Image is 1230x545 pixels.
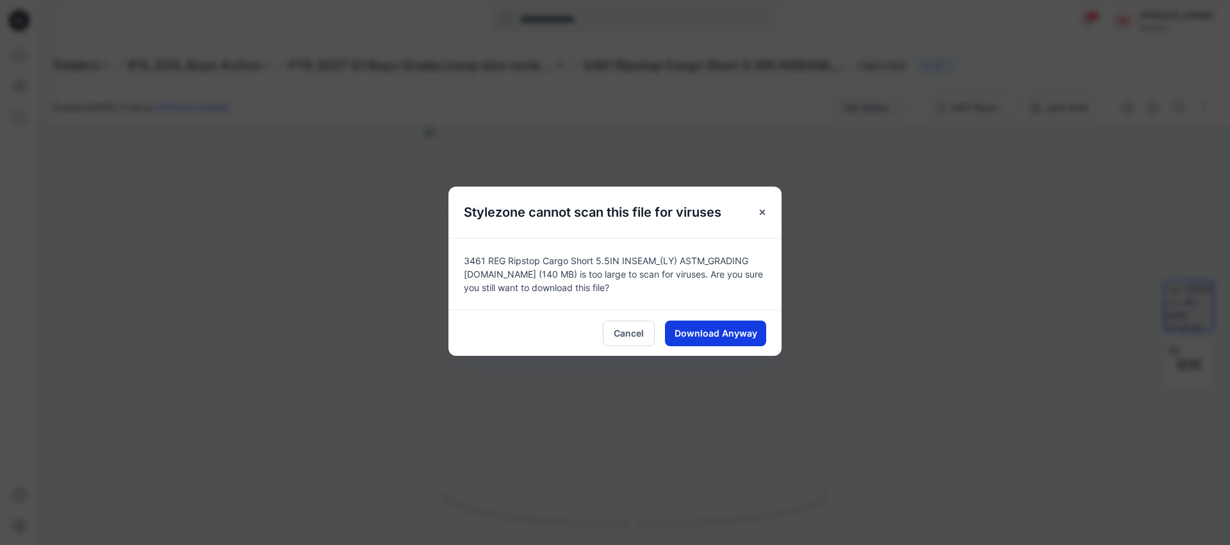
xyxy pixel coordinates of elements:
[448,187,737,238] h5: Stylezone cannot scan this file for viruses
[675,326,757,340] span: Download Anyway
[665,321,766,346] button: Download Anyway
[448,238,782,310] div: 3461 REG Ripstop Cargo Short 5.5IN INSEAM_(LY) ASTM_GRADING [DOMAIN_NAME] (140 MB) is too large t...
[614,326,644,340] span: Cancel
[603,321,655,346] button: Cancel
[751,201,774,224] button: Close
